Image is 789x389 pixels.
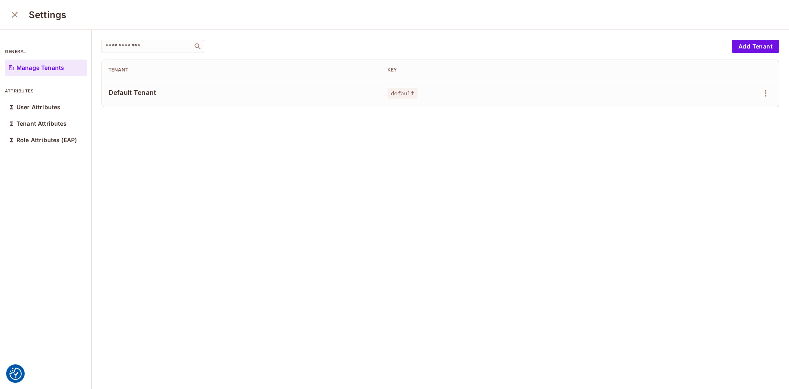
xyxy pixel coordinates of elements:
p: Manage Tenants [16,64,64,71]
button: Add Tenant [732,40,779,53]
div: Key [388,67,653,73]
p: general [5,48,87,55]
p: Tenant Attributes [16,120,67,127]
span: default [388,88,418,99]
div: Tenant [108,67,374,73]
p: attributes [5,87,87,94]
p: Role Attributes (EAP) [16,137,77,143]
img: Revisit consent button [9,368,22,380]
h3: Settings [29,9,66,21]
button: Consent Preferences [9,368,22,380]
button: close [7,7,23,23]
span: Default Tenant [108,88,374,97]
p: User Attributes [16,104,60,110]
